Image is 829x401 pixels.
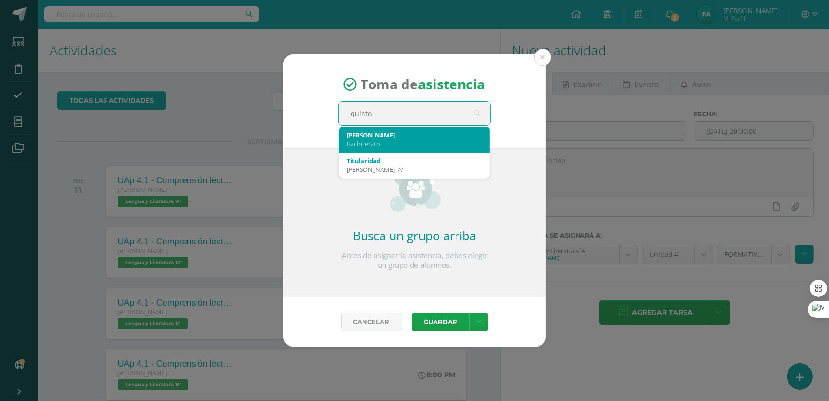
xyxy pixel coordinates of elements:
[338,251,491,270] p: Antes de asignar la asistencia, debes elegir un grupo de alumnos.
[389,164,441,212] img: groups_small.png
[341,313,402,331] a: Cancelar
[534,49,551,66] button: Close (Esc)
[347,165,482,174] div: [PERSON_NAME] 'A'
[338,227,491,243] h2: Busca un grupo arriba
[347,157,482,165] div: Titularidad
[347,131,482,139] div: [PERSON_NAME]
[418,75,486,94] strong: asistencia
[347,139,482,148] div: Bachillerato
[412,313,470,331] button: Guardar
[339,102,490,125] input: Busca un grado o sección aquí...
[361,75,486,94] span: Toma de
